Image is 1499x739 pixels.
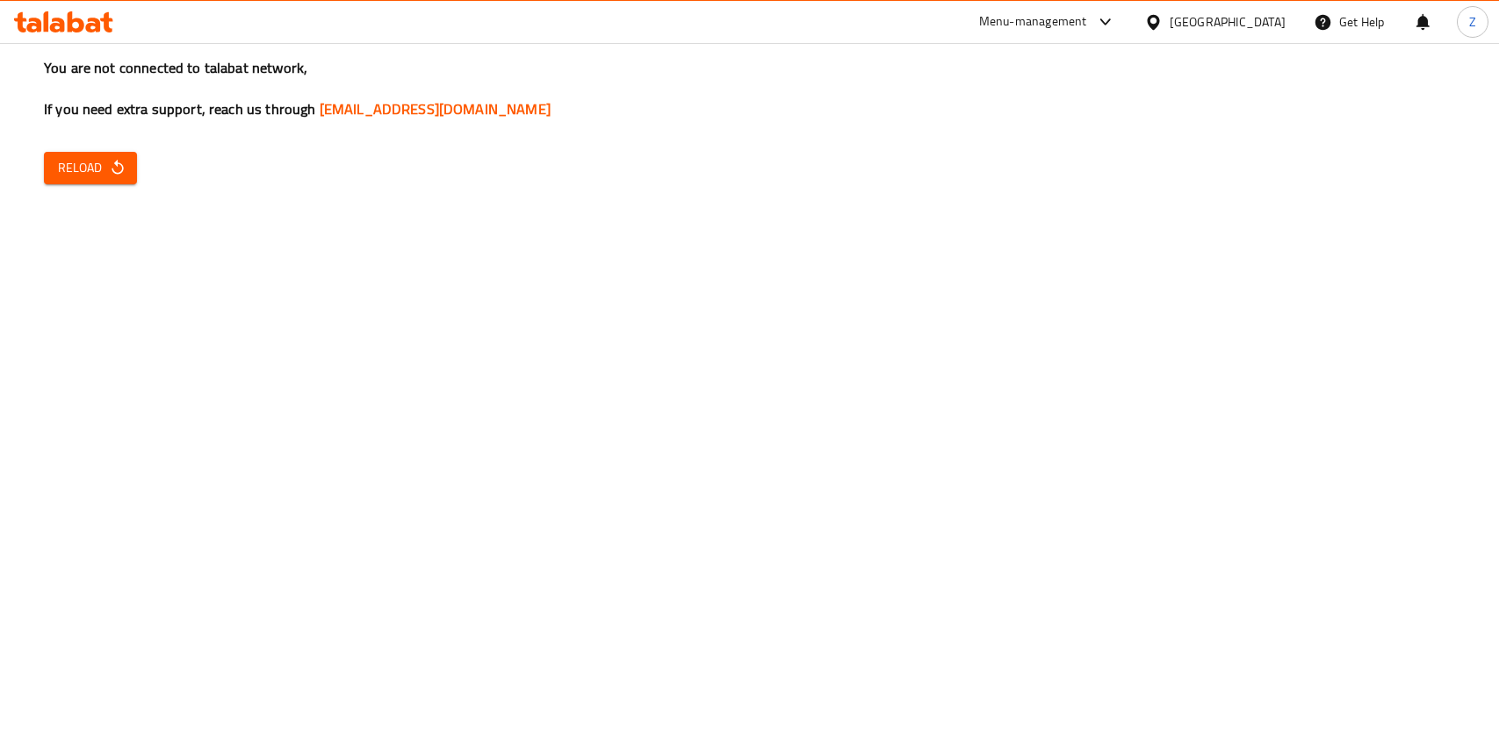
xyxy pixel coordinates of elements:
span: Z [1469,12,1476,32]
div: [GEOGRAPHIC_DATA] [1170,12,1286,32]
h3: You are not connected to talabat network, If you need extra support, reach us through [44,58,1455,119]
div: Menu-management [979,11,1087,32]
a: [EMAIL_ADDRESS][DOMAIN_NAME] [320,96,551,122]
button: Reload [44,152,137,184]
span: Reload [58,157,123,179]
